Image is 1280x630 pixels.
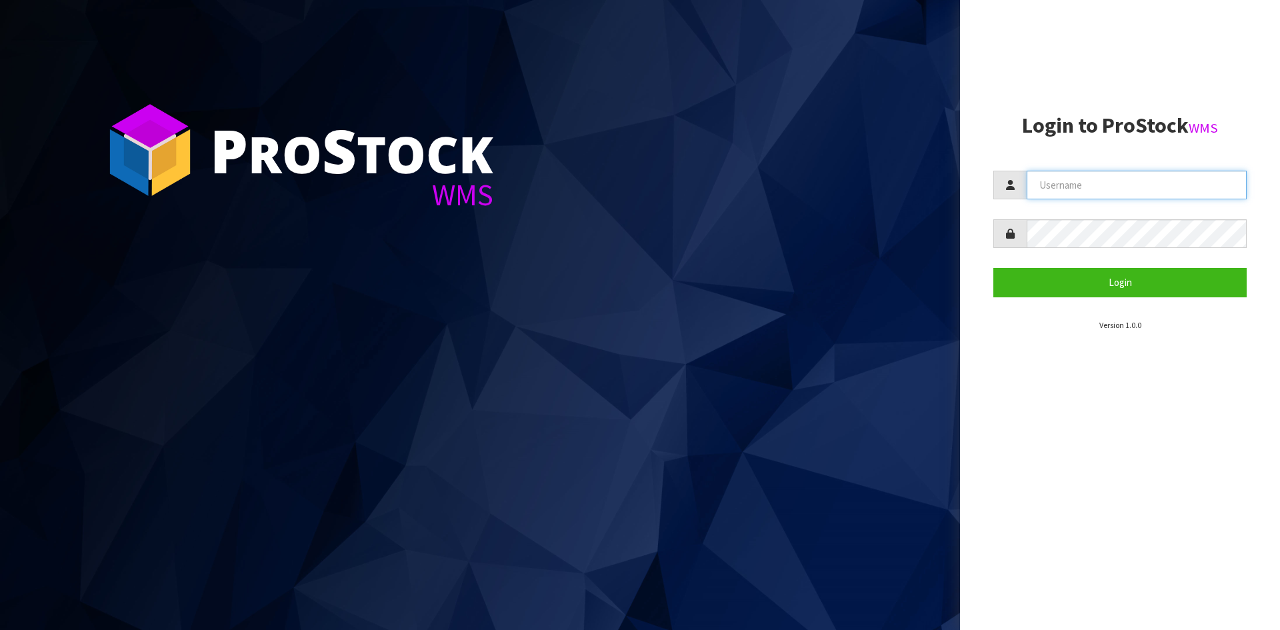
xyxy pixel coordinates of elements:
img: ProStock Cube [100,100,200,200]
button: Login [993,268,1247,297]
div: ro tock [210,120,493,180]
small: WMS [1189,119,1218,137]
span: P [210,109,248,191]
div: WMS [210,180,493,210]
h2: Login to ProStock [993,114,1247,137]
input: Username [1027,171,1247,199]
span: S [322,109,357,191]
small: Version 1.0.0 [1099,320,1141,330]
